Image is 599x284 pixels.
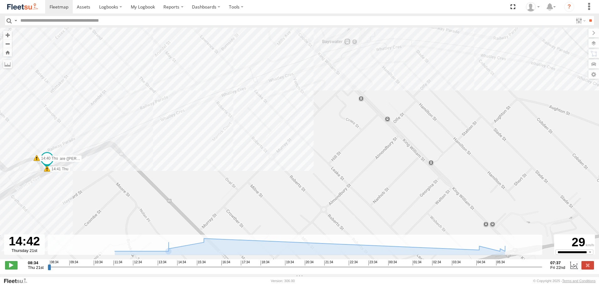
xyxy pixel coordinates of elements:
span: 18:34 [261,260,269,265]
div: 29 [555,235,594,249]
span: 23:34 [368,260,377,265]
span: Fri 22nd Aug 2025 [550,265,565,270]
span: 20:34 [305,260,314,265]
span: 17:34 [241,260,250,265]
strong: 07:37 [550,260,565,265]
span: 00:34 [388,260,397,265]
label: Search Query [13,16,18,25]
a: Terms and Conditions [562,279,596,283]
span: 10:34 [94,260,103,265]
div: Ben Barnes-Gott [524,2,542,12]
span: 09:34 [69,260,78,265]
span: Thu 21st Aug 2025 [28,265,44,270]
span: 21:34 [324,260,333,265]
span: 03:34 [452,260,461,265]
button: Zoom Home [3,48,12,57]
span: 16:34 [221,260,230,265]
a: Visit our Website [3,278,32,284]
span: 11:34 [114,260,122,265]
div: © Copyright 2025 - [533,279,596,283]
button: Zoom out [3,39,12,48]
span: 05:34 [496,260,505,265]
label: Play/Stop [5,261,18,269]
span: 08:34 [50,260,59,265]
label: 14:40 Thu [37,156,60,161]
span: 15:34 [197,260,206,265]
button: Zoom in [3,31,12,39]
label: Measure [3,60,12,68]
span: 22:34 [349,260,358,265]
span: 19:34 [285,260,294,265]
label: Map Settings [588,70,599,79]
span: 01:34 [413,260,421,265]
img: fleetsu-logo-horizontal.svg [6,3,39,11]
i: ? [564,2,574,12]
label: Search Filter Options [573,16,587,25]
span: 13:34 [158,260,167,265]
div: Version: 306.00 [271,279,295,283]
span: 04:34 [476,260,485,265]
span: 14:34 [177,260,186,265]
label: 14:41 Thu [47,166,70,172]
span: 02:34 [432,260,441,265]
strong: 08:34 [28,260,44,265]
label: Close [581,261,594,269]
span: 12:34 [133,260,142,265]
